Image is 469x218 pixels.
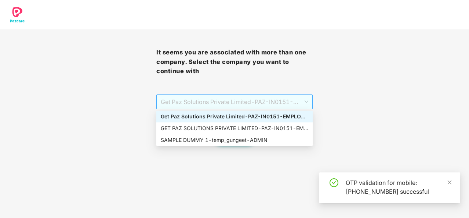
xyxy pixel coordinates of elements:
div: GET PAZ SOLUTIONS PRIVATE LIMITED - PAZ-IN0151 - EMPLOYEE [161,124,308,132]
span: close [447,180,452,185]
div: SAMPLE DUMMY 1 - temp_gungeet - ADMIN [161,136,308,144]
div: Get Paz Solutions Private Limited - PAZ-IN0151 - EMPLOYEE [161,112,308,121]
span: Get Paz Solutions Private Limited - PAZ-IN0151 - EMPLOYEE [161,95,308,109]
h3: It seems you are associated with more than one company. Select the company you want to continue with [156,48,313,76]
span: check-circle [330,178,338,187]
div: OTP validation for mobile: [PHONE_NUMBER] successful [346,178,451,196]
